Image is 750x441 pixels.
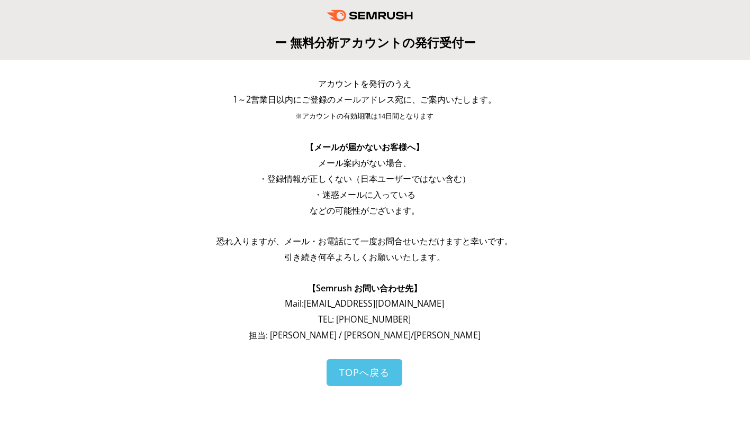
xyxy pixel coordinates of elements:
span: 引き続き何卒よろしくお願いいたします。 [284,251,445,263]
span: などの可能性がございます。 [310,205,420,216]
span: ー 無料分析アカウントの発行受付ー [275,34,476,51]
span: TEL: [PHONE_NUMBER] [318,314,411,325]
span: ・迷惑メールに入っている [314,189,415,200]
span: ※アカウントの有効期限は14日間となります [295,112,433,121]
span: 恐れ入りますが、メール・お電話にて一度お問合せいただけますと幸いです。 [216,235,513,247]
a: TOPへ戻る [327,359,402,386]
span: 【Semrush お問い合わせ先】 [308,282,422,294]
span: Mail: [EMAIL_ADDRESS][DOMAIN_NAME] [285,298,444,309]
span: TOPへ戻る [339,366,390,379]
span: アカウントを発行のうえ [318,78,411,89]
span: ・登録情報が正しくない（日本ユーザーではない含む） [259,173,471,185]
span: 1～2営業日以内にご登録のメールアドレス宛に、ご案内いたします。 [233,94,496,105]
span: メール案内がない場合、 [318,157,411,169]
span: 担当: [PERSON_NAME] / [PERSON_NAME]/[PERSON_NAME] [249,329,481,341]
span: 【メールが届かないお客様へ】 [305,141,424,153]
